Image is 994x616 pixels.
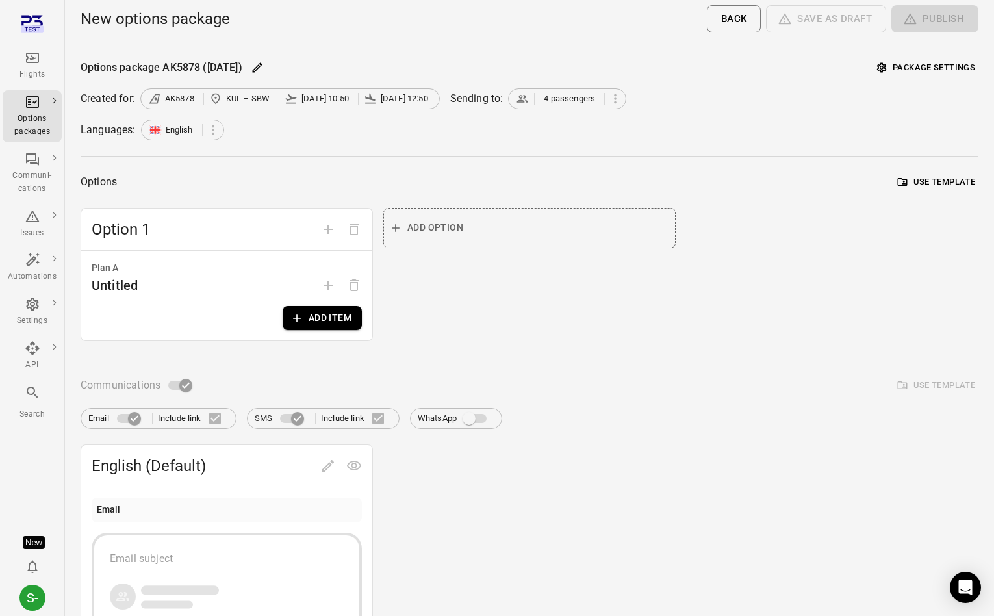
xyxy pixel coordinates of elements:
[226,92,270,105] span: KUL – SBW
[248,58,267,77] button: Edit
[8,408,57,421] div: Search
[3,337,62,376] a: API
[141,120,224,140] div: English
[508,88,626,109] div: 4 passengers
[8,359,57,372] div: API
[3,205,62,244] a: Issues
[3,90,62,142] a: Options packages
[81,122,136,138] div: Languages:
[23,536,45,549] div: Tooltip anchor
[341,459,367,471] span: Preview
[8,270,57,283] div: Automations
[381,92,428,105] span: [DATE] 12:50
[19,554,45,580] button: Notifications
[283,306,362,330] button: Add item
[92,219,315,240] span: Option 1
[165,92,194,105] span: AK5878
[81,60,242,75] div: Options package AK5878 ([DATE])
[97,503,121,517] div: Email
[8,112,57,138] div: Options packages
[301,92,349,105] span: [DATE] 10:50
[88,406,147,431] label: Email
[3,248,62,287] a: Automations
[158,405,229,432] label: Include link
[341,279,367,291] span: Options need to have at least one plan
[3,148,62,199] a: Communi-cations
[92,275,138,296] div: Untitled
[14,580,51,616] button: Sólberg - AirAsia
[3,46,62,85] a: Flights
[315,279,341,291] span: Add plan
[707,5,761,32] button: Back
[92,456,315,476] span: English (Default)
[81,173,117,191] div: Options
[450,91,503,107] div: Sending to:
[81,376,160,394] span: Communications
[255,406,310,431] label: SMS
[321,405,392,432] label: Include link
[8,170,57,196] div: Communi-cations
[3,381,62,424] button: Search
[315,459,341,471] span: Edit
[874,58,978,78] button: Package settings
[315,222,341,235] span: Add option
[8,227,57,240] div: Issues
[341,222,367,235] span: Delete option
[81,8,230,29] h1: New options package
[418,406,494,431] label: WhatsApp integration not set up. Contact Plan3 to enable this feature
[19,585,45,611] div: S-
[950,572,981,603] div: Open Intercom Messenger
[544,92,595,105] span: 4 passengers
[8,68,57,81] div: Flights
[895,172,978,192] button: Use template
[3,292,62,331] a: Settings
[81,91,135,107] div: Created for:
[92,261,362,276] div: Plan A
[8,314,57,327] div: Settings
[166,123,193,136] span: English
